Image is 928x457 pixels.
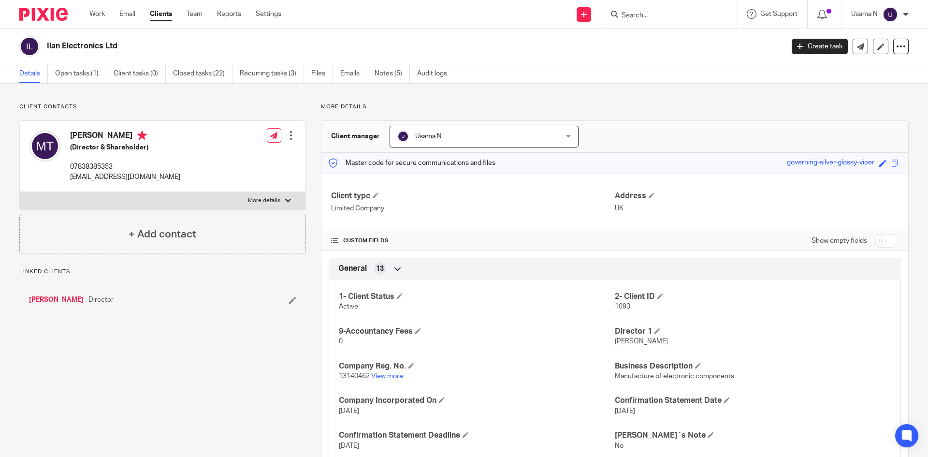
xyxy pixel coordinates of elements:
h4: [PERSON_NAME]`s Note [615,430,891,441]
h3: Client manager [331,132,380,141]
p: Master code for secure communications and files [329,158,495,168]
span: Usama N [415,133,442,140]
h4: CUSTOM FIELDS [331,237,615,245]
img: svg%3E [397,131,409,142]
h4: Confirmation Statement Deadline [339,430,615,441]
h4: 2- Client ID [615,292,891,302]
a: Emails [340,64,367,83]
span: 0 [339,338,343,345]
span: General [338,264,367,274]
span: Manufacture of electronic components [615,373,734,380]
a: Create task [792,39,848,54]
a: Audit logs [417,64,454,83]
h5: (Director & Shareholder) [70,143,180,152]
span: No [615,442,623,449]
a: Reports [217,9,241,19]
input: Search [621,12,708,20]
p: [EMAIL_ADDRESS][DOMAIN_NAME] [70,172,180,182]
p: Limited Company [331,204,615,213]
img: svg%3E [29,131,60,162]
h4: Confirmation Statement Date [615,396,891,406]
h4: + Add contact [129,227,196,242]
a: Clients [150,9,172,19]
h4: Company Reg. No. [339,361,615,371]
span: [PERSON_NAME] [615,338,668,345]
p: 07838385353 [70,162,180,172]
a: Files [311,64,333,83]
a: Closed tasks (22) [173,64,232,83]
a: Email [119,9,135,19]
h4: 1- Client Status [339,292,615,302]
h4: [PERSON_NAME] [70,131,180,143]
p: UK [615,204,899,213]
h4: Director 1 [615,326,891,337]
a: Team [187,9,203,19]
span: 1093 [615,303,630,310]
p: Usama N [851,9,878,19]
span: Active [339,303,358,310]
span: [DATE] [615,408,635,414]
h4: 9-Accountancy Fees [339,326,615,337]
a: Details [19,64,48,83]
a: Client tasks (0) [114,64,166,83]
p: More details [248,197,280,205]
span: 13 [376,264,384,274]
a: Notes (5) [375,64,410,83]
h4: Client type [331,191,615,201]
span: Get Support [760,11,797,17]
a: Work [89,9,105,19]
h4: Company Incorporated On [339,396,615,406]
img: svg%3E [883,7,898,22]
a: View more [371,373,403,380]
a: Open tasks (1) [55,64,106,83]
label: Show empty fields [812,236,867,246]
h4: Address [615,191,899,201]
img: Pixie [19,8,68,21]
p: More details [321,103,909,111]
span: [DATE] [339,442,359,449]
i: Primary [137,131,147,140]
h2: Ilan Electronics Ltd [47,41,631,51]
a: Settings [256,9,281,19]
img: svg%3E [19,36,40,57]
div: governing-silver-glossy-viper [787,158,874,169]
span: [DATE] [339,408,359,414]
p: Client contacts [19,103,306,111]
span: 13140462 [339,373,370,380]
p: Linked clients [19,268,306,276]
a: Recurring tasks (3) [240,64,304,83]
h4: Business Description [615,361,891,371]
a: [PERSON_NAME] [29,295,84,305]
span: Director [88,295,114,305]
